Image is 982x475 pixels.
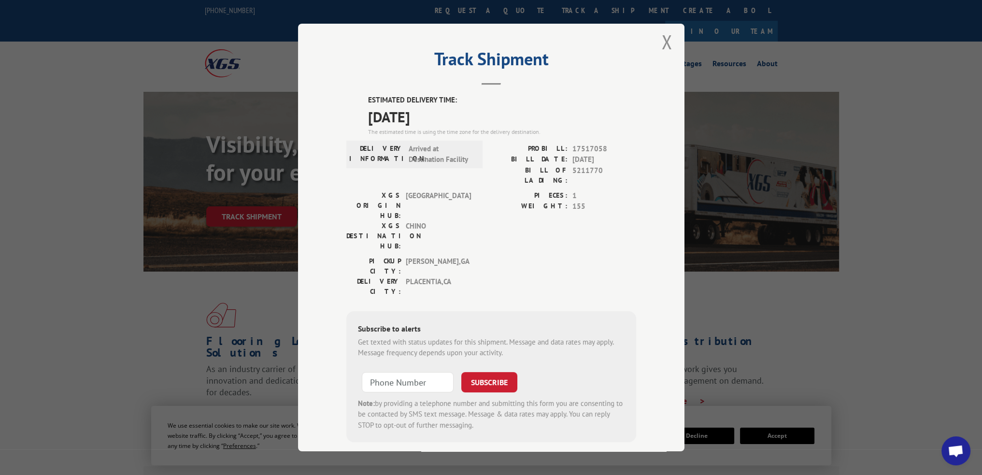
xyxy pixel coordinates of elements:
[362,372,454,392] input: Phone Number
[941,436,970,465] div: Open chat
[572,190,636,202] span: 1
[346,276,401,297] label: DELIVERY CITY:
[572,144,636,155] span: 17517058
[406,276,471,297] span: PLACENTIA , CA
[346,256,401,276] label: PICKUP CITY:
[662,29,672,55] button: Close modal
[346,190,401,221] label: XGS ORIGIN HUB:
[491,165,568,186] label: BILL OF LADING:
[406,190,471,221] span: [GEOGRAPHIC_DATA]
[572,201,636,212] span: 155
[491,190,568,202] label: PIECES:
[368,106,636,128] span: [DATE]
[346,221,401,251] label: XGS DESTINATION HUB:
[406,256,471,276] span: [PERSON_NAME] , GA
[491,201,568,212] label: WEIGHT:
[368,95,636,106] label: ESTIMATED DELIVERY TIME:
[491,144,568,155] label: PROBILL:
[491,154,568,165] label: BILL DATE:
[358,337,625,359] div: Get texted with status updates for this shipment. Message and data rates may apply. Message frequ...
[358,398,625,431] div: by providing a telephone number and submitting this form you are consenting to be contacted by SM...
[572,165,636,186] span: 5211770
[358,399,375,408] strong: Note:
[572,154,636,165] span: [DATE]
[368,128,636,136] div: The estimated time is using the time zone for the delivery destination.
[406,221,471,251] span: CHINO
[409,144,474,165] span: Arrived at Destination Facility
[358,323,625,337] div: Subscribe to alerts
[346,52,636,71] h2: Track Shipment
[461,372,517,392] button: SUBSCRIBE
[349,144,404,165] label: DELIVERY INFORMATION:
